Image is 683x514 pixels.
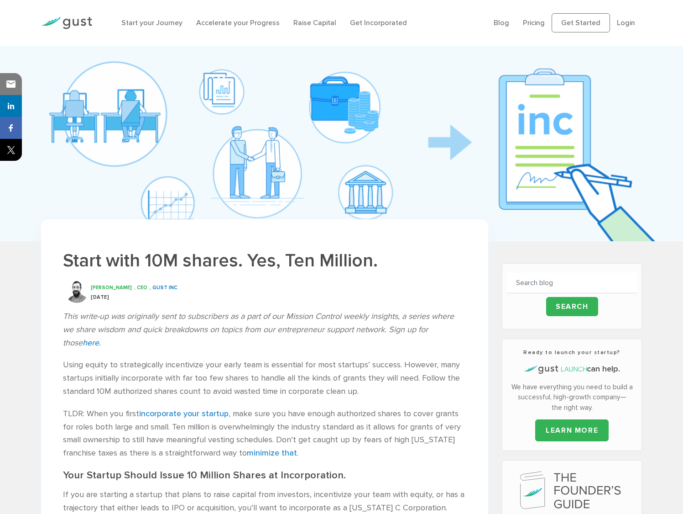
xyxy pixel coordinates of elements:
[196,18,280,27] a: Accelerate your Progress
[63,469,466,482] h2: Your Startup Should Issue 10 Million Shares at Incorporation.
[507,382,637,413] p: We have everything you need to build a successful, high-growth company—the right way.
[139,409,229,419] a: incorporate your startup
[121,18,182,27] a: Start your Journey
[63,408,466,460] p: TLDR: When you first , make sure you have enough authorized shares to cover grants for roles both...
[91,285,132,291] span: [PERSON_NAME]
[150,285,177,291] span: , Gust INC
[350,18,407,27] a: Get Incorporated
[507,273,637,293] input: Search blog
[83,338,99,348] a: here
[293,18,336,27] a: Raise Capital
[63,249,466,273] h1: Start with 10M shares. Yes, Ten Million.
[507,348,637,356] h3: Ready to launch your startup?
[63,312,454,348] em: This write-up was originally sent to subscribers as a part of our Mission Control weekly insights...
[552,13,610,32] a: Get Started
[65,280,88,303] img: Peter Swan
[134,285,147,291] span: , CEO
[535,419,609,441] a: LEARN MORE
[617,18,635,27] a: Login
[41,17,92,29] img: Gust Logo
[494,18,509,27] a: Blog
[507,363,637,375] h4: can help.
[523,18,545,27] a: Pricing
[91,294,109,300] span: [DATE]
[546,297,598,316] input: Search
[63,359,466,398] p: Using equity to strategically incentivize your early team is essential for most startups’ success...
[247,448,297,458] a: minimize that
